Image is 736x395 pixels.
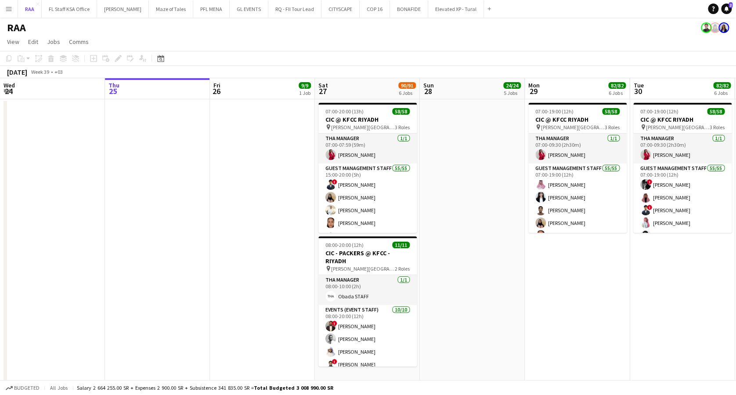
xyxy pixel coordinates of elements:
[633,103,732,233] app-job-card: 07:00-19:00 (12h)58/58CIC @ KFCC RIYADH [PERSON_NAME][GEOGRAPHIC_DATA]3 RolesTHA Manager1/107:00-...
[710,22,720,33] app-user-avatar: Lin Allaf
[321,0,360,18] button: CITYSCAPE
[392,108,410,115] span: 58/58
[535,108,574,115] span: 07:00-19:00 (12h)
[107,86,119,96] span: 25
[528,103,627,233] app-job-card: 07:00-19:00 (12h)58/58CIC @ KFCC RIYADH [PERSON_NAME][GEOGRAPHIC_DATA]3 RolesTHA Manager1/107:00-...
[332,179,337,185] span: !
[609,90,625,96] div: 6 Jobs
[108,81,119,89] span: Thu
[212,86,220,96] span: 26
[528,81,540,89] span: Mon
[527,86,540,96] span: 29
[633,81,643,89] span: Tue
[399,90,415,96] div: 6 Jobs
[299,82,311,89] span: 9/9
[608,82,626,89] span: 82/82
[713,82,731,89] span: 82/82
[528,134,627,163] app-card-role: THA Manager1/107:00-09:30 (2h30m)[PERSON_NAME]
[647,205,652,210] span: !
[28,38,38,46] span: Edit
[428,0,484,18] button: Elevated XP - Tural
[633,134,732,163] app-card-role: THA Manager1/107:00-09:30 (2h30m)[PERSON_NAME]
[193,0,230,18] button: PFL MENA
[14,385,40,391] span: Budgeted
[325,242,364,248] span: 08:00-20:00 (12h)
[29,69,51,75] span: Week 39
[230,0,268,18] button: GL EVENTS
[528,116,627,123] h3: CIC @ KFCC RIYADH
[701,22,711,33] app-user-avatar: Jesus Relampagos
[714,90,730,96] div: 6 Jobs
[77,384,333,391] div: Salary 2 664 255.00 SR + Expenses 2 900.00 SR + Subsistence 341 835.00 SR =
[149,0,193,18] button: Maze of Tales
[633,116,732,123] h3: CIC @ KFCC RIYADH
[318,116,417,123] h3: CIC @ KFCC RIYADH
[318,134,417,163] app-card-role: THA Manager1/107:00-07:59 (59m)[PERSON_NAME]
[4,36,23,47] a: View
[605,124,620,130] span: 3 Roles
[97,0,149,18] button: [PERSON_NAME]
[632,86,643,96] span: 30
[390,0,428,18] button: BONAFIDE
[710,124,725,130] span: 3 Roles
[47,38,60,46] span: Jobs
[317,86,328,96] span: 27
[729,2,732,8] span: 2
[332,359,337,364] span: !
[721,4,732,14] a: 2
[504,90,520,96] div: 5 Jobs
[7,68,27,76] div: [DATE]
[331,124,395,130] span: [PERSON_NAME][GEOGRAPHIC_DATA]
[25,36,42,47] a: Edit
[7,21,26,34] h1: RAA
[254,384,333,391] span: Total Budgeted 3 008 990.00 SR
[503,82,521,89] span: 24/24
[318,249,417,265] h3: CIC - PACKERS @ KFCC - RIYADH
[318,103,417,233] app-job-card: 07:00-20:00 (13h)58/58CIC @ KFCC RIYADH [PERSON_NAME][GEOGRAPHIC_DATA]3 RolesTHA Manager1/107:00-...
[398,82,416,89] span: 90/91
[718,22,729,33] app-user-avatar: Ala Khairalla
[213,81,220,89] span: Fri
[707,108,725,115] span: 58/58
[640,108,678,115] span: 07:00-19:00 (12h)
[2,86,15,96] span: 24
[602,108,620,115] span: 58/58
[18,0,42,18] button: RAA
[54,69,63,75] div: +03
[299,90,310,96] div: 1 Job
[395,265,410,272] span: 2 Roles
[69,38,89,46] span: Comms
[48,384,69,391] span: All jobs
[325,108,364,115] span: 07:00-20:00 (13h)
[4,383,41,393] button: Budgeted
[392,242,410,248] span: 11/11
[318,236,417,366] app-job-card: 08:00-20:00 (12h)11/11CIC - PACKERS @ KFCC - RIYADH [PERSON_NAME][GEOGRAPHIC_DATA] - [GEOGRAPHIC_...
[423,81,434,89] span: Sun
[42,0,97,18] button: FL Staff KSA Office
[4,81,15,89] span: Wed
[268,0,321,18] button: RQ - FII Tour Lead
[65,36,92,47] a: Comms
[318,81,328,89] span: Sat
[541,124,605,130] span: [PERSON_NAME][GEOGRAPHIC_DATA]
[360,0,390,18] button: COP 16
[318,275,417,305] app-card-role: THA Manager1/108:00-10:00 (2h)Obada STAFF
[422,86,434,96] span: 28
[332,321,337,326] span: !
[331,265,395,272] span: [PERSON_NAME][GEOGRAPHIC_DATA] - [GEOGRAPHIC_DATA]
[43,36,64,47] a: Jobs
[395,124,410,130] span: 3 Roles
[647,179,652,185] span: !
[7,38,19,46] span: View
[646,124,710,130] span: [PERSON_NAME][GEOGRAPHIC_DATA]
